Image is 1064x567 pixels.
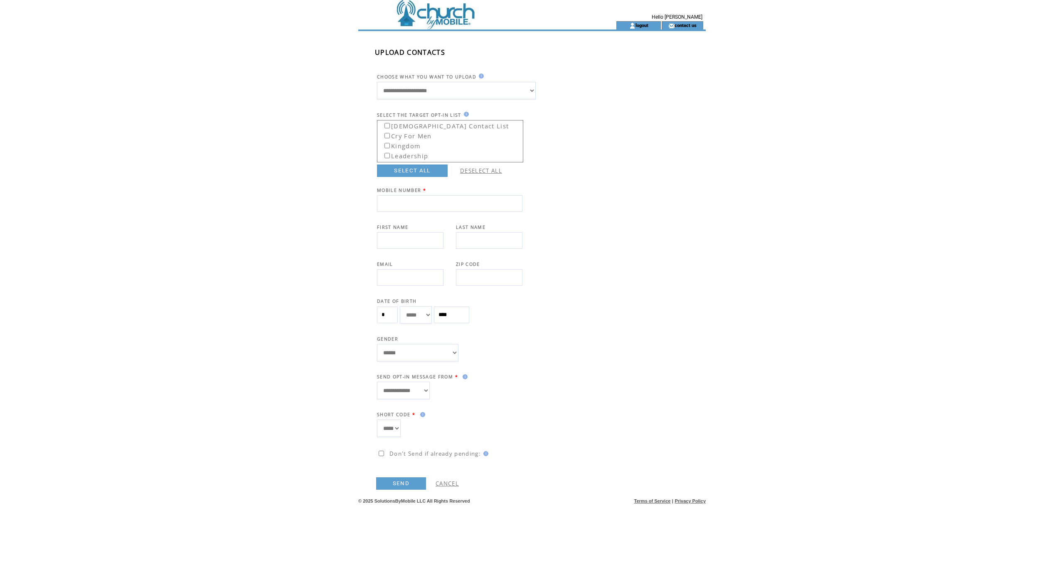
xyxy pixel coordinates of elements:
[389,450,481,457] span: Don't Send if already pending:
[379,130,432,140] label: Cry For Men
[460,167,502,174] a: DESELECT ALL
[476,74,484,79] img: help.gif
[634,498,671,503] a: Terms of Service
[461,112,469,117] img: help.gif
[384,153,390,158] input: Leadership
[379,140,421,150] label: Kingdom
[377,74,476,80] span: CHOOSE WHAT YOU WANT TO UPLOAD
[668,22,675,29] img: contact_us_icon.gif
[456,224,485,230] span: LAST NAME
[436,480,459,487] a: CANCEL
[379,120,509,130] label: [DEMOGRAPHIC_DATA] Contact List
[384,123,390,128] input: [DEMOGRAPHIC_DATA] Contact List
[456,261,480,267] span: ZIP CODE
[672,498,673,503] span: |
[675,498,706,503] a: Privacy Policy
[377,164,448,177] a: SELECT ALL
[377,412,410,417] span: SHORT CODE
[675,22,697,28] a: contact us
[635,22,648,28] a: logout
[384,143,390,148] input: Kingdom
[377,374,453,380] span: SEND OPT-IN MESSAGE FROM
[418,412,425,417] img: help.gif
[377,187,421,193] span: MOBILE NUMBER
[652,14,702,20] span: Hello [PERSON_NAME]
[377,298,416,304] span: DATE OF BIRTH
[377,336,398,342] span: GENDER
[377,261,393,267] span: EMAIL
[379,160,455,170] label: Leadership Huddle
[460,374,468,379] img: help.gif
[384,133,390,138] input: Cry For Men
[377,112,461,118] span: SELECT THE TARGET OPT-IN LIST
[358,498,470,503] span: © 2025 SolutionsByMobile LLC All Rights Reserved
[379,150,428,160] label: Leadership
[377,224,408,230] span: FIRST NAME
[376,477,426,490] a: SEND
[375,48,445,57] span: UPLOAD CONTACTS
[629,22,635,29] img: account_icon.gif
[481,451,488,456] img: help.gif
